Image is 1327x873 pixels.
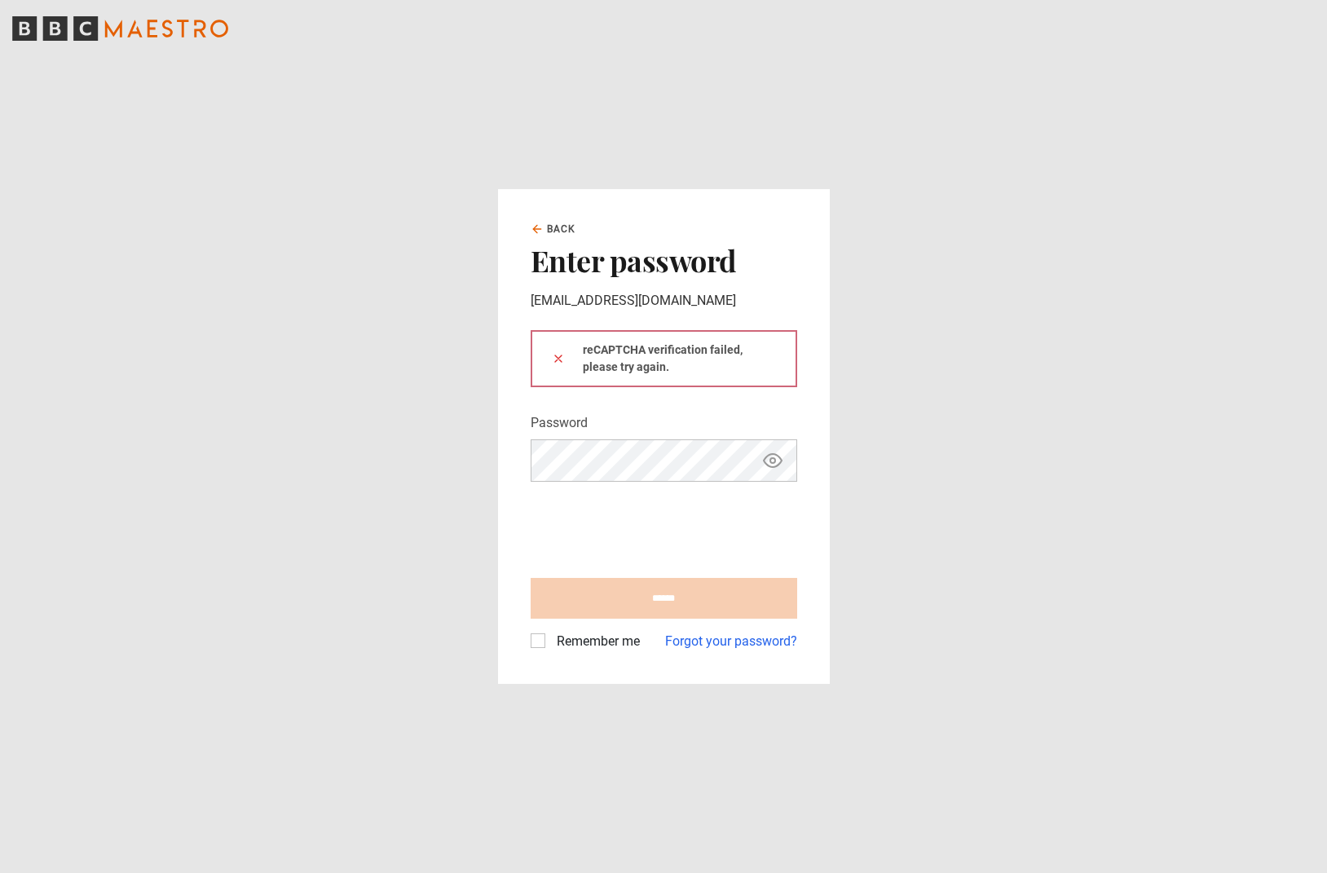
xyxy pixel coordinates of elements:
[531,243,797,277] h2: Enter password
[12,16,228,41] svg: BBC Maestro
[665,632,797,651] a: Forgot your password?
[759,447,787,475] button: Show password
[550,632,640,651] label: Remember me
[531,291,797,311] p: [EMAIL_ADDRESS][DOMAIN_NAME]
[531,330,797,387] div: reCAPTCHA verification failed, please try again.
[531,222,576,236] a: Back
[531,495,778,558] iframe: reCAPTCHA
[547,222,576,236] span: Back
[531,413,588,433] label: Password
